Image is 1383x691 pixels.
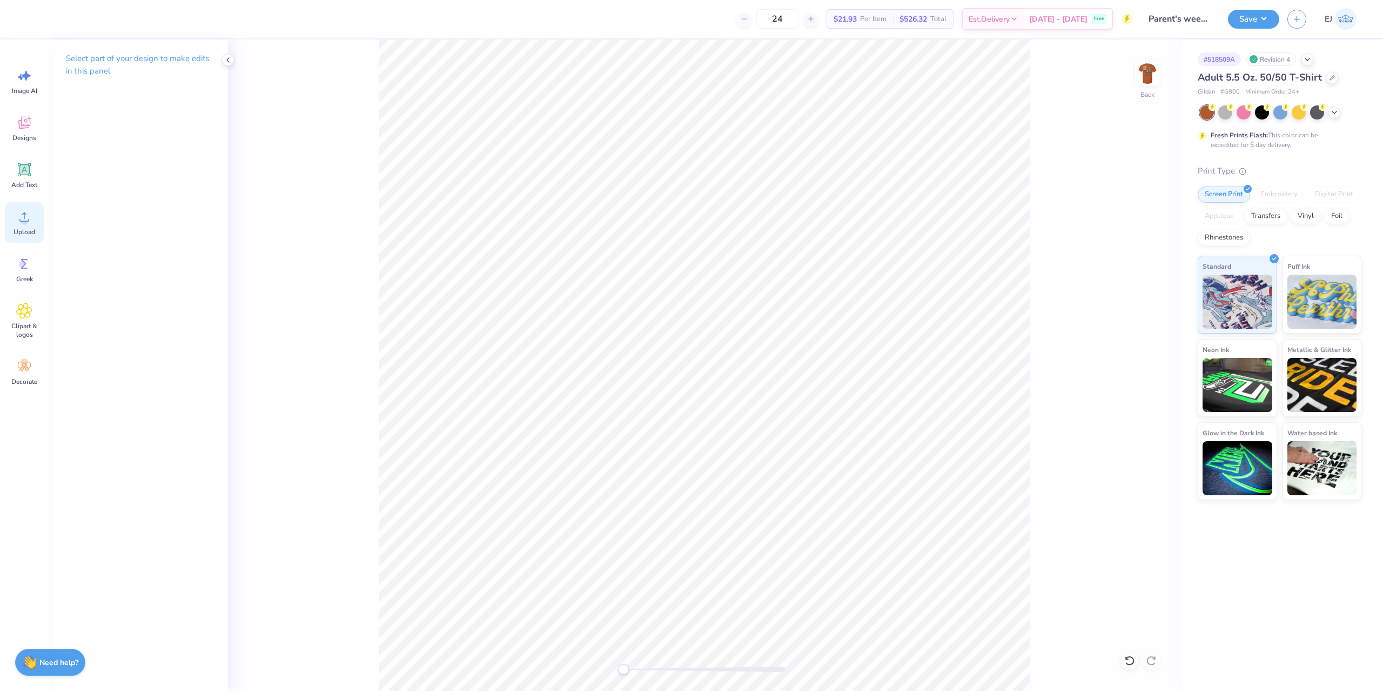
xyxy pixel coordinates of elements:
div: Digital Print [1308,187,1360,203]
div: Transfers [1244,208,1287,224]
div: Foil [1324,208,1350,224]
span: Glow in the Dark Ink [1203,427,1264,438]
strong: Need help? [39,657,78,668]
span: [DATE] - [DATE] [1029,14,1087,25]
span: Clipart & logos [6,322,42,339]
strong: Fresh Prints Flash: [1211,131,1268,139]
span: Water based Ink [1287,427,1337,438]
span: $526.32 [899,14,927,25]
span: Metallic & Glitter Ink [1287,344,1351,355]
span: Est. Delivery [969,14,1010,25]
div: Rhinestones [1198,230,1250,246]
input: Untitled Design [1140,8,1220,30]
span: Free [1094,15,1104,23]
span: Minimum Order: 24 + [1245,88,1299,97]
span: Neon Ink [1203,344,1229,355]
div: This color can be expedited for 5 day delivery. [1211,130,1344,150]
span: Standard [1203,261,1231,272]
span: EJ [1325,13,1332,25]
span: # G800 [1220,88,1240,97]
span: Greek [16,275,33,283]
img: Glow in the Dark Ink [1203,441,1272,495]
span: Add Text [11,181,37,189]
span: Puff Ink [1287,261,1310,272]
span: Total [930,14,946,25]
img: Puff Ink [1287,275,1357,329]
span: Per Item [860,14,887,25]
img: Back [1137,63,1158,84]
span: Gildan [1198,88,1215,97]
div: Revision 4 [1246,52,1296,66]
div: Accessibility label [618,664,629,675]
img: Edgardo Jr [1335,8,1357,30]
img: Water based Ink [1287,441,1357,495]
a: EJ [1320,8,1361,30]
span: Designs [12,134,36,142]
img: Metallic & Glitter Ink [1287,358,1357,412]
div: Back [1140,90,1154,99]
button: Save [1228,10,1279,29]
img: Standard [1203,275,1272,329]
div: Print Type [1198,165,1361,177]
span: Image AI [12,87,37,95]
div: Embroidery [1253,187,1305,203]
div: # 518509A [1198,52,1241,66]
div: Applique [1198,208,1241,224]
p: Select part of your design to make edits in this panel [66,52,211,77]
div: Vinyl [1291,208,1321,224]
span: Upload [14,228,35,236]
input: – – [756,9,798,29]
span: $21.93 [834,14,857,25]
span: Decorate [11,377,37,386]
div: Screen Print [1198,187,1250,203]
img: Neon Ink [1203,358,1272,412]
span: Adult 5.5 Oz. 50/50 T-Shirt [1198,71,1322,84]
